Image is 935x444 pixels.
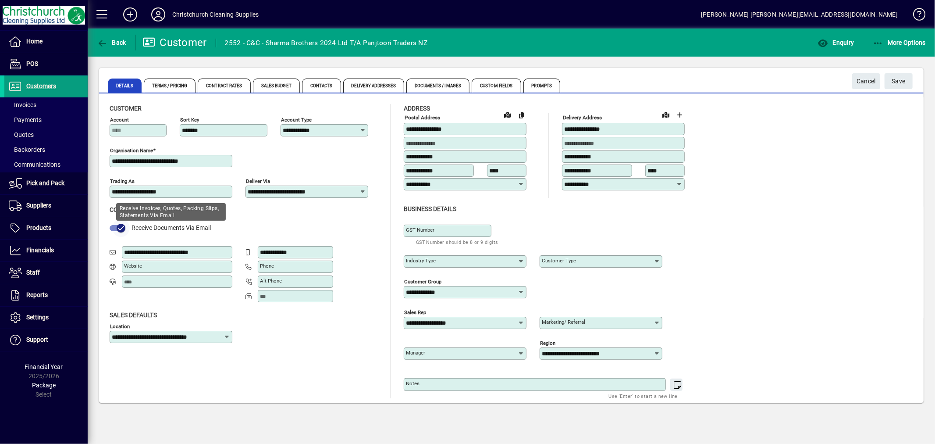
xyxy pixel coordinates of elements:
a: Pick and Pack [4,172,88,194]
mat-label: Organisation name [110,147,153,154]
a: POS [4,53,88,75]
span: Business details [404,205,456,212]
span: Sales Budget [253,79,300,93]
mat-label: Deliver via [246,178,270,184]
mat-label: Website [124,263,142,269]
div: Customer [142,36,207,50]
span: Reports [26,291,48,298]
mat-label: Phone [260,263,274,269]
app-page-header-button: Back [88,35,136,50]
span: More Options [873,39,926,46]
mat-label: Region [540,340,555,346]
span: Home [26,38,43,45]
button: Profile [144,7,172,22]
mat-label: Sales rep [404,309,426,315]
div: 2552 - C&C - Sharma Brothers 2024 Ltd T/A Panjtoori Traders NZ [225,36,428,50]
mat-label: Alt Phone [260,278,282,284]
span: Communications [9,161,60,168]
span: Invoices [9,101,36,108]
button: Save [885,73,913,89]
a: View on map [501,107,515,122]
span: ave [892,74,906,89]
mat-label: Trading as [110,178,135,184]
button: Enquiry [815,35,856,50]
button: Cancel [852,73,880,89]
span: Financials [26,247,54,254]
div: Christchurch Cleaning Supplies [172,7,259,21]
span: S [892,78,896,85]
div: Receive Invoices, Quotes, Packing Slips, Statements Via Email [116,203,226,221]
mat-label: Customer type [542,258,576,264]
a: Products [4,217,88,239]
span: Terms / Pricing [144,79,196,93]
span: Package [32,382,56,389]
a: View on map [659,107,673,122]
span: Suppliers [26,202,51,209]
mat-label: Industry type [406,258,436,264]
a: Invoices [4,97,88,112]
span: Customers [26,82,56,90]
mat-label: GST Number [406,227,434,233]
a: Settings [4,307,88,329]
span: Enquiry [818,39,854,46]
a: Reports [4,284,88,306]
span: Custom Fields [472,79,521,93]
span: Contacts [302,79,341,93]
mat-label: Manager [406,350,425,356]
span: Backorders [9,146,45,153]
span: Products [26,224,51,231]
span: Financial Year [25,363,63,370]
a: Knowledge Base [907,2,924,30]
span: Prompts [523,79,561,93]
span: Support [26,336,48,343]
span: Documents / Images [406,79,469,93]
span: Contract Rates [198,79,250,93]
a: Communications [4,157,88,172]
mat-label: Account [110,117,129,123]
span: Delivery Addresses [343,79,405,93]
a: Quotes [4,127,88,142]
button: Copy to Delivery address [515,108,529,122]
span: Cancel [857,74,876,89]
mat-label: Customer group [404,278,441,284]
div: [PERSON_NAME] [PERSON_NAME][EMAIL_ADDRESS][DOMAIN_NAME] [701,7,898,21]
mat-label: Notes [406,380,420,387]
button: Back [95,35,128,50]
mat-label: Location [110,323,130,329]
mat-hint: GST Number should be 8 or 9 digits [416,237,498,247]
mat-label: Marketing/ Referral [542,319,585,325]
mat-label: Account Type [281,117,312,123]
span: Quotes [9,131,34,138]
a: Staff [4,262,88,284]
span: Staff [26,269,40,276]
button: Add [116,7,144,22]
a: Payments [4,112,88,127]
span: POS [26,60,38,67]
span: Contact [110,206,137,213]
mat-hint: Use 'Enter' to start a new line [609,391,678,401]
span: Details [108,79,142,93]
span: Settings [26,314,49,321]
span: Pick and Pack [26,179,64,186]
button: More Options [871,35,928,50]
span: Address [404,105,430,112]
a: Support [4,329,88,351]
a: Financials [4,240,88,261]
a: Backorders [4,142,88,157]
button: Choose address [673,108,687,122]
span: Receive Documents Via Email [132,224,211,231]
a: Home [4,31,88,53]
a: Suppliers [4,195,88,217]
span: Payments [9,116,42,123]
span: Sales defaults [110,312,157,319]
span: Back [97,39,126,46]
span: Customer [110,105,142,112]
mat-label: Sort key [180,117,199,123]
